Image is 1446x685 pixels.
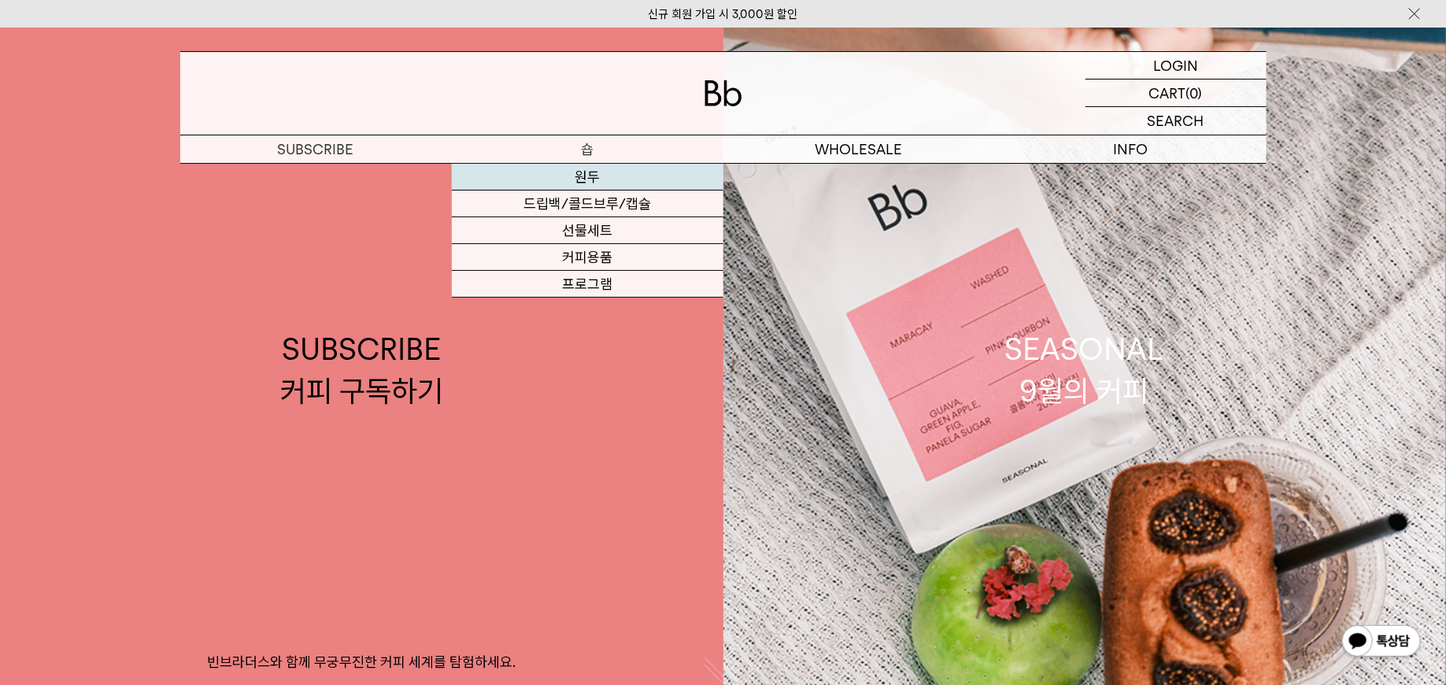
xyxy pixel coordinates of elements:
div: SEASONAL 9월의 커피 [1005,328,1164,412]
a: 신규 회원 가입 시 3,000원 할인 [649,7,798,21]
p: INFO [995,135,1267,163]
a: 숍 [452,135,723,163]
a: LOGIN [1085,52,1267,80]
a: CART (0) [1085,80,1267,107]
p: (0) [1186,80,1203,106]
div: SUBSCRIBE 커피 구독하기 [280,328,443,412]
a: 프로그램 [452,271,723,298]
p: SEARCH [1148,107,1204,135]
img: 카카오톡 채널 1:1 채팅 버튼 [1341,624,1422,661]
p: LOGIN [1153,52,1198,79]
p: CART [1149,80,1186,106]
p: WHOLESALE [723,135,995,163]
a: SUBSCRIBE [180,135,452,163]
a: 원두 [452,164,723,191]
a: 선물세트 [452,217,723,244]
img: 로고 [705,80,742,106]
a: 드립백/콜드브루/캡슐 [452,191,723,217]
a: 커피용품 [452,244,723,271]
